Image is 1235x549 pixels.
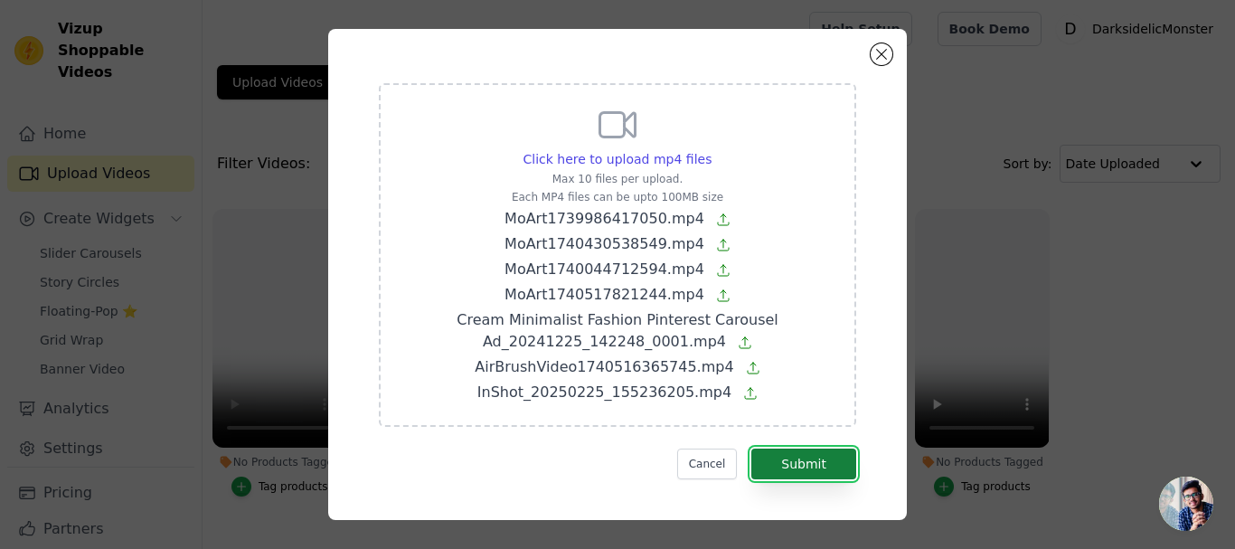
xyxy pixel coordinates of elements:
[871,43,892,65] button: Close modal
[457,311,778,350] span: Cream Minimalist Fashion Pinterest Carousel Ad_20241225_142248_0001.mp4
[504,286,704,303] span: MoArt1740517821244.mp4
[402,190,833,204] p: Each MP4 files can be upto 100MB size
[523,152,712,166] span: Click here to upload mp4 files
[475,358,733,375] span: AirBrushVideo1740516365745.mp4
[504,210,704,227] span: MoArt1739986417050.mp4
[402,172,833,186] p: Max 10 files per upload.
[477,383,731,401] span: InShot_20250225_155236205.mp4
[677,449,738,479] button: Cancel
[504,235,704,252] span: MoArt1740430538549.mp4
[1159,477,1213,531] a: Open chat
[751,449,856,479] button: Submit
[504,260,704,278] span: MoArt1740044712594.mp4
